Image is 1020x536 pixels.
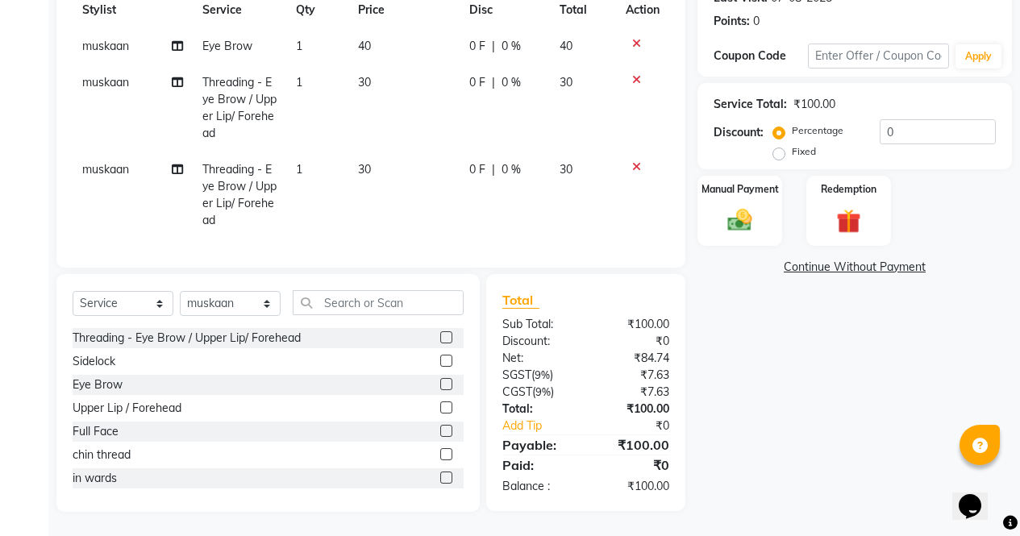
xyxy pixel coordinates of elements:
div: in wards [73,470,117,487]
div: ₹0 [602,418,681,434]
span: | [492,161,495,178]
span: 1 [296,162,302,177]
a: Continue Without Payment [701,259,1009,276]
div: Paid: [490,455,586,475]
div: Threading - Eye Brow / Upper Lip/ Forehead [73,330,301,347]
span: 0 F [469,161,485,178]
span: 9% [535,368,550,381]
span: Total [502,292,539,309]
div: Total: [490,401,586,418]
label: Manual Payment [702,182,779,197]
div: Balance : [490,478,586,495]
span: SGST [502,368,531,382]
span: muskaan [82,75,129,89]
span: 1 [296,75,302,89]
span: | [492,38,495,55]
span: muskaan [82,162,129,177]
label: Percentage [792,123,843,138]
img: _cash.svg [720,206,760,235]
span: Threading - Eye Brow / Upper Lip/ Forehead [202,75,277,140]
span: 0 % [502,38,521,55]
div: ₹0 [585,333,681,350]
div: ₹0 [585,455,681,475]
div: Eye Brow [73,376,123,393]
div: Full Face [73,423,119,440]
div: ₹100.00 [585,478,681,495]
div: chin thread [73,447,131,463]
button: Apply [955,44,1001,69]
div: ( ) [490,384,586,401]
div: ₹100.00 [793,96,835,113]
div: 0 [753,13,760,30]
img: _gift.svg [829,206,868,236]
div: ( ) [490,367,586,384]
div: ₹84.74 [585,350,681,367]
span: 30 [358,75,371,89]
span: 30 [560,75,572,89]
span: 9% [535,385,551,398]
div: ₹100.00 [585,435,681,455]
div: Discount: [490,333,586,350]
div: ₹7.63 [585,367,681,384]
div: Upper Lip / Forehead [73,400,181,417]
span: 0 % [502,161,521,178]
a: Add Tip [490,418,602,434]
div: Service Total: [714,96,787,113]
span: 1 [296,39,302,53]
div: ₹7.63 [585,384,681,401]
div: Points: [714,13,750,30]
label: Fixed [792,144,816,159]
span: 0 % [502,74,521,91]
span: Eye Brow [202,39,252,53]
span: 0 F [469,38,485,55]
span: 0 F [469,74,485,91]
div: Net: [490,350,586,367]
div: Sub Total: [490,316,586,333]
div: ₹100.00 [585,401,681,418]
div: Sidelock [73,353,115,370]
div: Payable: [490,435,586,455]
span: CGST [502,384,532,399]
div: Coupon Code [714,48,808,64]
span: 40 [560,39,572,53]
span: | [492,74,495,91]
input: Enter Offer / Coupon Code [808,44,949,69]
span: 40 [358,39,371,53]
input: Search or Scan [293,290,464,315]
span: 30 [560,162,572,177]
iframe: chat widget [952,472,1004,520]
span: muskaan [82,39,129,53]
span: Threading - Eye Brow / Upper Lip/ Forehead [202,162,277,227]
div: Discount: [714,124,764,141]
div: ₹100.00 [585,316,681,333]
label: Redemption [821,182,876,197]
span: 30 [358,162,371,177]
